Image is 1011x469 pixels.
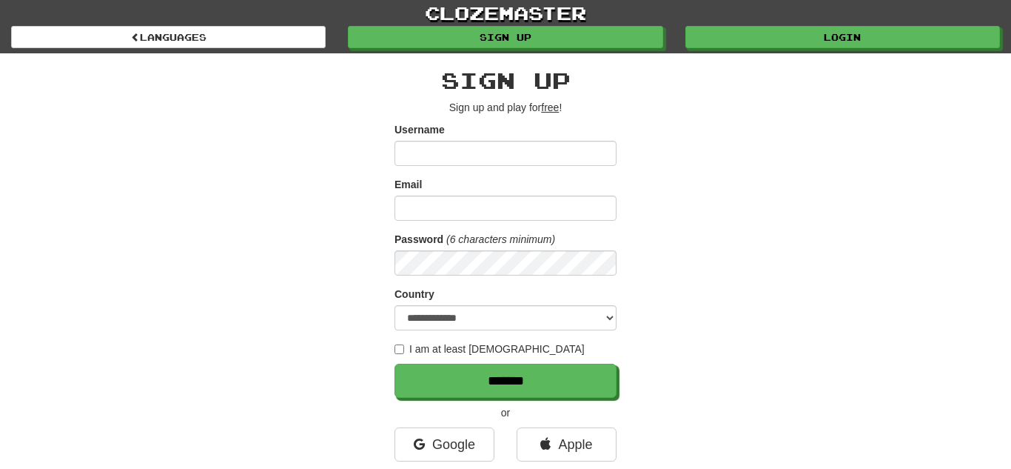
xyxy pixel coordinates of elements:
label: Username [394,122,445,137]
label: Password [394,232,443,247]
a: Languages [11,26,326,48]
p: Sign up and play for ! [394,100,617,115]
em: (6 characters minimum) [446,233,555,245]
input: I am at least [DEMOGRAPHIC_DATA] [394,345,404,354]
a: Login [685,26,1000,48]
label: Email [394,177,422,192]
a: Apple [517,428,617,462]
label: Country [394,287,434,302]
a: Sign up [348,26,662,48]
a: Google [394,428,494,462]
h2: Sign up [394,68,617,93]
u: free [541,102,559,113]
p: or [394,405,617,420]
label: I am at least [DEMOGRAPHIC_DATA] [394,342,585,356]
